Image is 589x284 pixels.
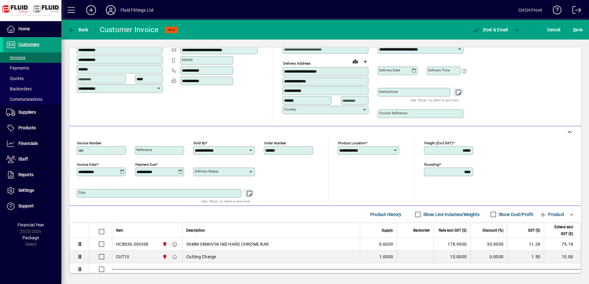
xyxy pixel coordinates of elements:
[3,136,61,151] a: Financials
[100,25,159,35] div: Customer Invoice
[18,203,34,208] span: Support
[167,28,175,32] span: NEW
[6,55,25,60] span: Invoices
[18,188,34,193] span: Settings
[424,162,439,167] mat-label: Rounding
[186,241,269,247] span: 36MM 38MnVS6 IND HARD CHROME BAR
[470,251,507,263] td: 0.0000
[3,94,61,104] a: Communications
[368,209,404,220] button: Product History
[410,97,459,104] mat-hint: Use 'Enter' to start a new line
[186,254,216,260] span: Cutting Charge
[22,235,39,240] span: Package
[3,183,61,198] a: Settings
[66,24,90,35] button: Back
[338,141,365,145] mat-label: Product location
[3,105,61,120] a: Suppliers
[6,97,42,102] span: Communications
[413,227,430,234] span: Backorder
[379,89,398,94] mat-label: Instructions
[483,227,503,234] span: Discount (%)
[195,169,218,173] mat-label: Delivery status
[568,1,581,21] a: Logout
[379,254,393,260] span: 1.0000
[422,211,479,218] label: Show Line Volumes/Weights
[18,125,36,130] span: Products
[379,241,393,247] span: 0.6000
[264,141,286,145] mat-label: Order number
[507,251,544,263] td: 1.50
[18,172,33,177] span: Reports
[3,84,61,94] a: Backorders
[3,52,61,63] a: Invoices
[3,120,61,136] a: Products
[547,25,560,35] span: Cancel
[77,141,102,145] mat-label: Invoice number
[3,167,61,183] a: Reports
[284,107,296,112] mat-label: Country
[472,27,508,32] span: ost & Email
[78,191,85,195] mat-label: Title
[3,63,61,73] a: Payments
[536,209,567,220] button: Product
[81,5,101,16] button: Add
[382,227,393,234] span: Supply
[6,66,29,70] span: Payments
[18,26,30,31] span: Home
[17,222,44,227] span: Financial Year
[528,227,540,234] span: GST ($)
[77,162,97,167] mat-label: Invoice date
[121,5,153,15] div: Fluid Fittings Ltd
[507,238,544,251] td: 11.28
[101,5,121,16] button: Profile
[116,254,129,260] div: CUT10
[428,68,450,72] mat-label: Delivery time
[545,24,562,35] button: Cancel
[483,27,486,32] span: P
[3,152,61,167] a: Staff
[186,227,205,234] span: Description
[6,76,24,81] span: Quotes
[544,251,581,263] td: 10.00
[424,141,453,145] mat-label: Freight (excl GST)
[350,56,360,66] a: View on map
[202,198,250,205] mat-hint: Use 'Enter' to start a new line
[439,227,467,234] span: Rate excl GST ($)
[18,157,28,161] span: Staff
[437,254,467,260] div: 10.0000
[437,241,467,247] div: 178.9900
[161,253,168,260] span: CHRISTCHURCH
[61,24,95,35] app-page-header-button: Back
[470,238,507,251] td: 30.0000
[379,68,400,72] mat-label: Delivery date
[518,5,542,15] div: CHCH Front
[18,110,36,115] span: Suppliers
[539,210,564,219] span: Product
[18,42,39,47] span: Customers
[116,241,148,247] div: HCB036.00IH38
[3,199,61,214] a: Support
[360,57,370,66] button: Choose address
[3,73,61,84] a: Quotes
[161,241,168,248] span: CHRISTCHURCH
[370,210,402,219] span: Product History
[548,224,573,237] span: Extend excl GST ($)
[18,141,38,146] span: Financials
[572,24,584,35] button: Save
[135,162,156,167] mat-label: Payment due
[182,58,193,62] mat-label: Mobile
[68,27,88,32] span: Back
[194,141,206,145] mat-label: Sold by
[469,24,511,35] button: Post & Email
[379,111,407,115] mat-label: Courier Reference
[6,86,32,91] span: Backorders
[544,238,581,251] td: 75.18
[548,1,562,21] a: Knowledge Base
[116,227,123,234] span: Item
[3,21,61,37] a: Home
[573,25,583,35] span: ave
[498,211,533,218] label: Show Cost/Profit
[137,148,152,152] mat-label: Reference
[573,27,576,32] span: S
